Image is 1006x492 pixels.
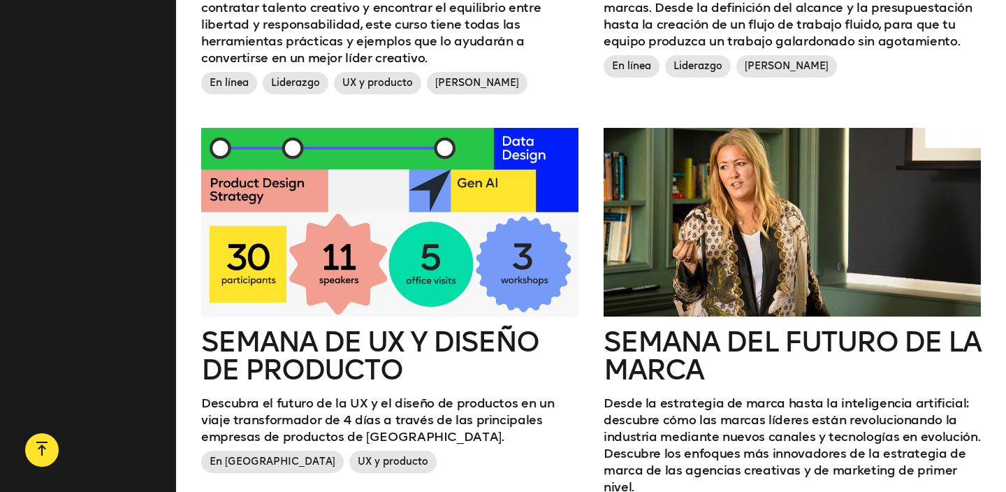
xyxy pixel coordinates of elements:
[673,60,722,72] font: Liderazgo
[201,325,539,386] font: Semana de UX y Diseño de Producto
[271,77,320,89] font: Liderazgo
[201,128,578,479] a: Semana de UX y Diseño de ProductoDescubra el futuro de la UX y el diseño de productos en un viaje...
[604,325,981,386] font: Semana del futuro de la marca
[435,77,519,89] font: [PERSON_NAME]
[201,396,554,444] font: Descubra el futuro de la UX y el diseño de productos en un viaje transformador de 4 días a través...
[612,60,651,72] font: En línea
[745,60,829,72] font: [PERSON_NAME]
[342,77,413,89] font: UX y producto
[210,77,249,89] font: En línea
[358,456,428,468] font: UX y producto
[210,456,335,468] font: En [GEOGRAPHIC_DATA]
